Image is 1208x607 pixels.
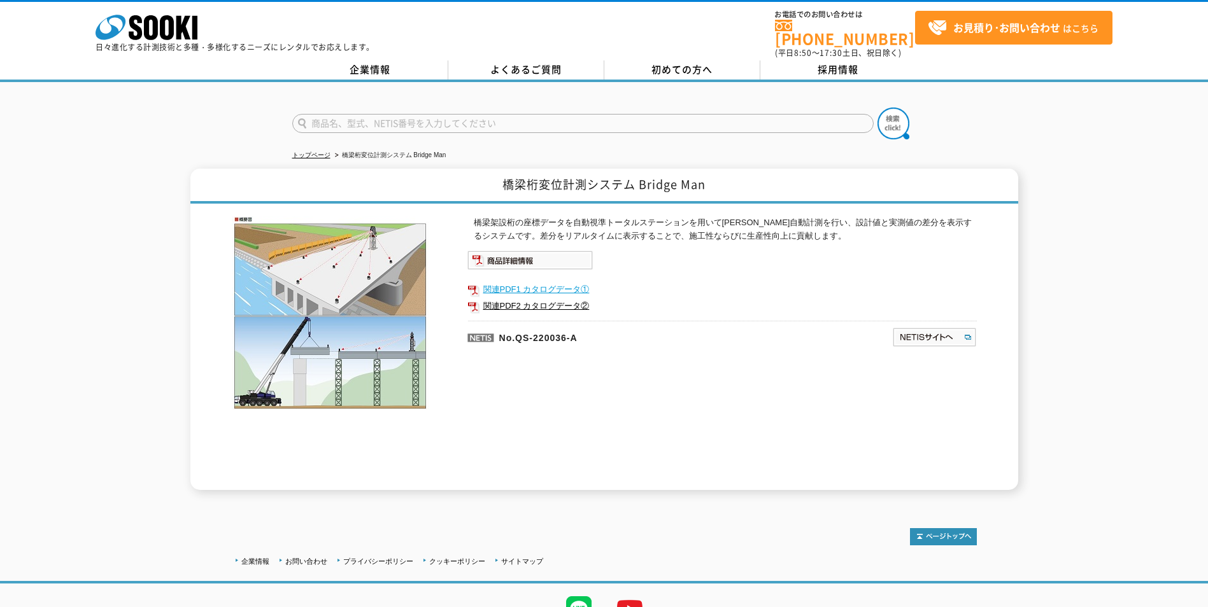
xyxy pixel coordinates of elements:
[467,321,769,351] p: No.QS-220036-A
[292,151,330,158] a: トップページ
[775,20,915,46] a: [PHONE_NUMBER]
[794,47,812,59] span: 8:50
[285,557,327,565] a: お問い合わせ
[775,11,915,18] span: お電話でのお問い合わせは
[467,251,593,270] img: 商品詳細情報システム
[232,216,429,410] img: 橋梁桁変位計測システム Bridge Man
[915,11,1112,45] a: お見積り･お問い合わせはこちら
[241,557,269,565] a: 企業情報
[467,298,977,314] a: 関連PDF2 カタログデータ②
[651,62,713,76] span: 初めての方へ
[953,20,1060,35] strong: お見積り･お問い合わせ
[467,281,977,298] a: 関連PDF1 カタログデータ①
[760,60,916,80] a: 採用情報
[474,216,977,243] p: 橋梁架設桁の座標データを自動視準トータルステーションを用いて[PERSON_NAME]自動計測を行い、設計値と実測値の差分を表示するシステムです。差分をリアルタイムに表示することで、施工性ならび...
[775,47,901,59] span: (平日 ～ 土日、祝日除く)
[501,557,543,565] a: サイトマップ
[343,557,413,565] a: プライバシーポリシー
[604,60,760,80] a: 初めての方へ
[928,18,1098,38] span: はこちら
[292,114,874,133] input: 商品名、型式、NETIS番号を入力してください
[467,258,593,268] a: 商品詳細情報システム
[292,60,448,80] a: 企業情報
[878,108,909,139] img: btn_search.png
[332,149,446,162] li: 橋梁桁変位計測システム Bridge Man
[429,557,485,565] a: クッキーポリシー
[910,528,977,545] img: トップページへ
[892,327,977,347] img: NETISサイトへ
[448,60,604,80] a: よくあるご質問
[190,169,1018,204] h1: 橋梁桁変位計測システム Bridge Man
[820,47,842,59] span: 17:30
[96,43,374,51] p: 日々進化する計測技術と多種・多様化するニーズにレンタルでお応えします。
